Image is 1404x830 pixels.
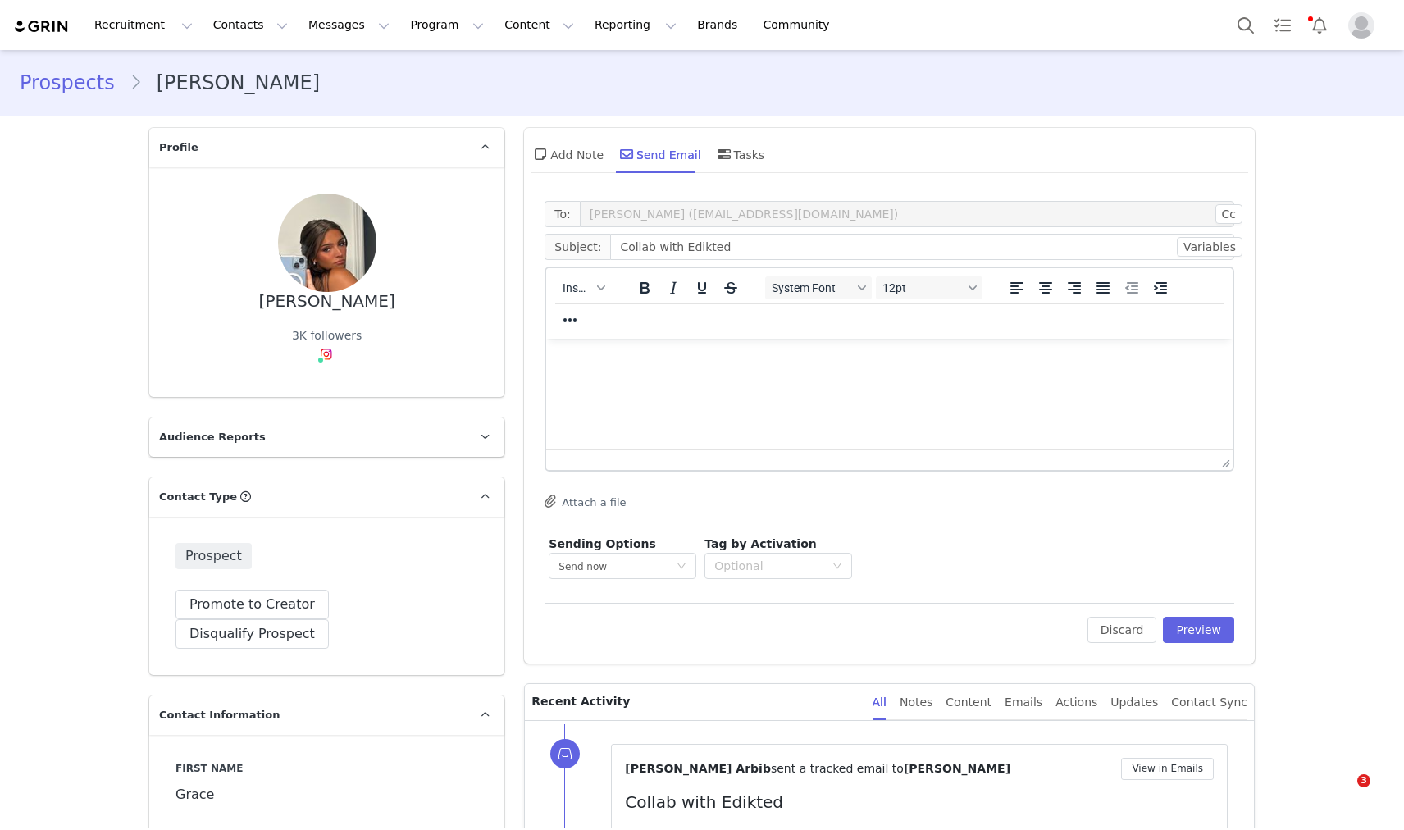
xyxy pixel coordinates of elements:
[1177,237,1242,257] button: Variables
[754,7,847,43] a: Community
[1032,276,1060,299] button: Align center
[175,543,252,569] span: Prospect
[556,276,610,299] button: Insert
[1215,204,1242,224] button: Cc
[556,308,584,331] button: Reveal or hide additional toolbar items
[563,281,591,294] span: Insert
[545,201,579,227] span: To:
[278,194,376,292] img: 1af7a905-25fd-402d-a960-d03bb2ede46c.jpg
[84,7,203,43] button: Recruitment
[495,7,584,43] button: Content
[175,761,478,776] label: First Name
[558,561,607,572] span: Send now
[687,7,752,43] a: Brands
[766,276,873,299] button: Fonts
[883,281,964,294] span: 12pt
[1301,7,1338,43] button: Notifications
[610,234,1234,260] input: Add a subject line
[545,234,610,260] span: Subject:
[531,684,859,720] p: Recent Activity
[1357,774,1370,787] span: 3
[531,135,604,174] div: Add Note
[660,276,688,299] button: Italic
[904,762,1010,775] span: [PERSON_NAME]
[1004,276,1032,299] button: Align left
[1005,684,1042,721] div: Emails
[1121,758,1214,780] button: View in Emails
[946,684,991,721] div: Content
[714,135,765,174] div: Tasks
[1265,7,1301,43] a: Tasks
[625,762,771,775] span: [PERSON_NAME] Arbib
[873,684,887,721] div: All
[1090,276,1118,299] button: Justify
[159,707,280,723] span: Contact Information
[20,68,130,98] a: Prospects
[320,348,333,361] img: instagram.svg
[159,139,198,156] span: Profile
[549,537,656,550] span: Sending Options
[400,7,494,43] button: Program
[689,276,717,299] button: Underline
[617,135,701,174] div: Send Email
[704,537,816,550] span: Tag by Activation
[832,561,842,572] i: icon: down
[771,762,904,775] span: sent a tracked email to
[259,292,395,311] div: [PERSON_NAME]
[1147,276,1175,299] button: Increase indent
[546,339,1233,449] iframe: Rich Text Area
[1119,276,1146,299] button: Decrease indent
[1324,774,1363,814] iframe: Intercom live chat
[1228,7,1264,43] button: Search
[900,684,932,721] div: Notes
[1348,12,1374,39] img: placeholder-profile.jpg
[1087,617,1157,643] button: Discard
[159,489,237,505] span: Contact Type
[1171,684,1247,721] div: Contact Sync
[677,561,686,572] i: icon: down
[773,281,853,294] span: System Font
[1055,684,1097,721] div: Actions
[1215,450,1233,470] div: Press the Up and Down arrow keys to resize the editor.
[718,276,745,299] button: Strikethrough
[585,7,686,43] button: Reporting
[1061,276,1089,299] button: Align right
[625,790,1214,814] p: Collab with Edikted
[159,429,266,445] span: Audience Reports
[1338,12,1391,39] button: Profile
[714,558,824,574] div: Optional
[299,7,399,43] button: Messages
[203,7,298,43] button: Contacts
[545,491,626,511] button: Attach a file
[175,619,329,649] button: Disqualify Prospect
[1110,684,1158,721] div: Updates
[631,276,659,299] button: Bold
[292,327,362,344] div: 3K followers
[1163,617,1234,643] button: Preview
[175,590,329,619] button: Promote to Creator
[13,19,71,34] img: grin logo
[877,276,983,299] button: Font sizes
